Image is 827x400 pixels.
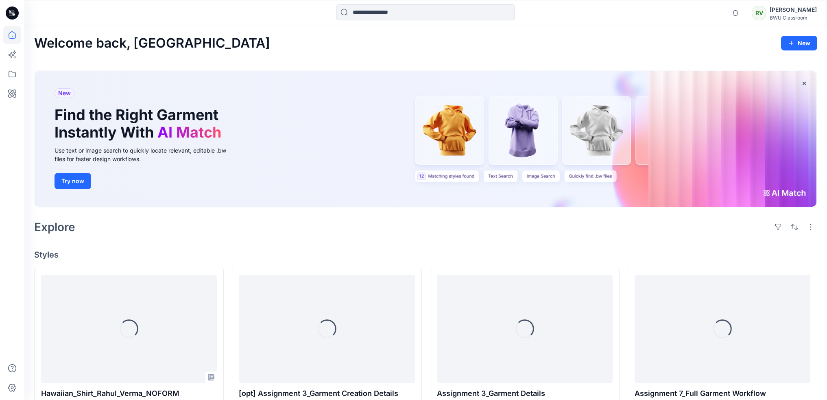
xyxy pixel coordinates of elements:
[55,106,225,141] h1: Find the Right Garment Instantly With
[34,221,75,234] h2: Explore
[58,88,71,98] span: New
[34,250,817,260] h4: Styles
[781,36,817,50] button: New
[770,5,817,15] div: [PERSON_NAME]
[34,36,270,51] h2: Welcome back, [GEOGRAPHIC_DATA]
[157,123,221,141] span: AI Match
[239,388,415,399] p: [opt] Assignment 3_Garment Creation Details
[770,15,817,21] div: BWU Classroom
[635,388,810,399] p: Assignment 7_Full Garment Workflow
[55,173,91,189] button: Try now
[752,6,766,20] div: RV
[41,388,217,399] p: Hawaiian_Shirt_Rahul_Verma_NOFORM
[55,146,238,163] div: Use text or image search to quickly locate relevant, editable .bw files for faster design workflows.
[437,388,613,399] p: Assignment 3_Garment Details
